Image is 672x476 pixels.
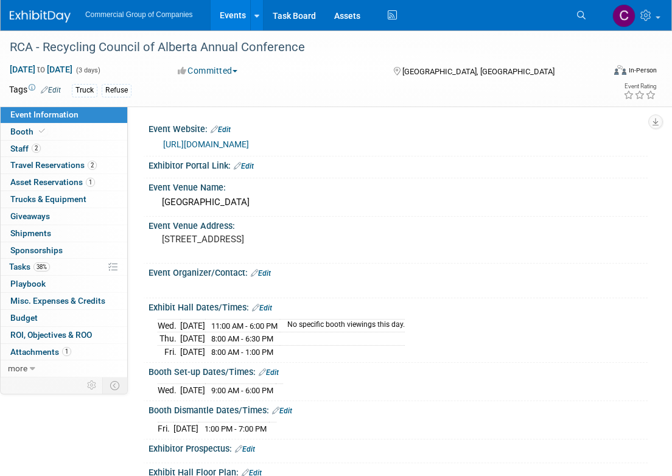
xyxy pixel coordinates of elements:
[9,64,73,75] span: [DATE] [DATE]
[252,304,272,312] a: Edit
[10,160,97,170] span: Travel Reservations
[612,4,635,27] img: Cole Mattern
[85,10,192,19] span: Commercial Group of Companies
[10,177,95,187] span: Asset Reservations
[10,279,46,289] span: Playbook
[205,424,267,433] span: 1:00 PM - 7:00 PM
[10,330,92,340] span: ROI, Objectives & ROO
[180,345,205,358] td: [DATE]
[10,194,86,204] span: Trucks & Equipment
[1,327,127,343] a: ROI, Objectives & ROO
[1,276,127,292] a: Playbook
[10,10,71,23] img: ExhibitDay
[10,245,63,255] span: Sponsorships
[211,321,278,331] span: 11:00 AM - 6:00 PM
[10,211,50,221] span: Giveaways
[211,386,273,395] span: 9:00 AM - 6:00 PM
[75,66,100,74] span: (3 days)
[180,319,205,332] td: [DATE]
[10,228,51,238] span: Shipments
[1,344,127,360] a: Attachments1
[614,65,626,75] img: Format-Inperson.png
[86,178,95,187] span: 1
[158,319,180,332] td: Wed.
[158,193,639,212] div: [GEOGRAPHIC_DATA]
[211,125,231,134] a: Edit
[149,298,648,314] div: Exhibit Hall Dates/Times:
[402,67,555,76] span: [GEOGRAPHIC_DATA], [GEOGRAPHIC_DATA]
[103,377,128,393] td: Toggle Event Tabs
[158,345,180,358] td: Fri.
[10,127,47,136] span: Booth
[1,174,127,191] a: Asset Reservations1
[10,144,41,153] span: Staff
[149,439,648,455] div: Exhibitor Prospectus:
[10,347,71,357] span: Attachments
[280,319,405,332] td: No specific booth viewings this day.
[211,348,273,357] span: 8:00 AM - 1:00 PM
[1,157,127,173] a: Travel Reservations2
[1,141,127,157] a: Staff2
[173,422,198,435] td: [DATE]
[41,86,61,94] a: Edit
[158,383,180,396] td: Wed.
[39,128,45,135] i: Booth reservation complete
[1,208,127,225] a: Giveaways
[8,363,27,373] span: more
[32,144,41,153] span: 2
[9,262,50,271] span: Tasks
[180,383,205,396] td: [DATE]
[1,124,127,140] a: Booth
[10,296,105,306] span: Misc. Expenses & Credits
[163,139,249,149] a: [URL][DOMAIN_NAME]
[1,360,127,377] a: more
[235,445,255,453] a: Edit
[1,191,127,208] a: Trucks & Equipment
[102,84,131,97] div: Refuse
[82,377,103,393] td: Personalize Event Tab Strip
[10,313,38,323] span: Budget
[149,264,648,279] div: Event Organizer/Contact:
[149,178,648,194] div: Event Venue Name:
[556,63,657,82] div: Event Format
[158,332,180,346] td: Thu.
[162,234,343,245] pre: [STREET_ADDRESS]
[211,334,273,343] span: 8:00 AM - 6:30 PM
[180,332,205,346] td: [DATE]
[272,407,292,415] a: Edit
[251,269,271,278] a: Edit
[62,347,71,356] span: 1
[1,310,127,326] a: Budget
[259,368,279,377] a: Edit
[33,262,50,271] span: 38%
[9,83,61,97] td: Tags
[5,37,593,58] div: RCA - Recycling Council of Alberta Annual Conference
[149,120,648,136] div: Event Website:
[88,161,97,170] span: 2
[1,225,127,242] a: Shipments
[149,363,648,379] div: Booth Set-up Dates/Times:
[72,84,97,97] div: Truck
[173,65,242,77] button: Committed
[628,66,657,75] div: In-Person
[1,107,127,123] a: Event Information
[234,162,254,170] a: Edit
[1,259,127,275] a: Tasks38%
[35,65,47,74] span: to
[149,156,648,172] div: Exhibitor Portal Link:
[158,422,173,435] td: Fri.
[149,401,648,417] div: Booth Dismantle Dates/Times:
[1,293,127,309] a: Misc. Expenses & Credits
[1,242,127,259] a: Sponsorships
[10,110,79,119] span: Event Information
[623,83,656,89] div: Event Rating
[149,217,648,232] div: Event Venue Address:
